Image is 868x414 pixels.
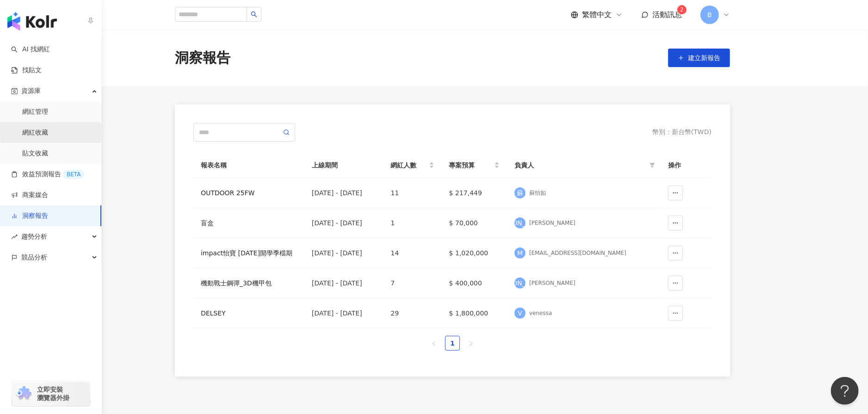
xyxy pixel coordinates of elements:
th: 上線期間 [304,153,384,178]
span: filter [648,158,657,172]
th: 網紅人數 [384,153,442,178]
span: [PERSON_NAME] [493,278,547,288]
span: 立即安裝 瀏覽器外掛 [37,385,69,402]
a: 效益預測報告BETA [11,170,84,179]
a: 機動戰士鋼彈_3D機甲包 [201,278,297,288]
div: 洞察報告 [175,48,230,68]
li: 1 [445,336,460,351]
a: 找貼文 [11,66,42,75]
img: logo [7,12,57,31]
li: Next Page [464,336,478,351]
span: search [251,11,257,18]
div: [DATE] - [DATE] [312,308,376,318]
span: [PERSON_NAME] [493,218,547,228]
div: [PERSON_NAME] [529,219,576,227]
td: $ 1,020,000 [442,238,507,268]
span: B [707,10,712,20]
div: 幣別 ： 新台幣 ( TWD ) [652,128,712,137]
a: 盲盒 [201,218,297,228]
span: left [431,341,437,346]
td: 11 [384,178,442,208]
span: 2 [680,6,684,13]
a: searchAI 找網紅 [11,45,50,54]
span: 活動訊息 [652,10,682,19]
span: 繁體中文 [582,10,612,20]
td: $ 400,000 [442,268,507,298]
a: impact怡寶 [DATE]開學季檔期 [201,248,297,258]
div: [DATE] - [DATE] [312,248,376,258]
a: DELSEY [201,308,297,318]
span: M [517,248,523,258]
span: filter [650,162,655,168]
sup: 2 [677,5,687,14]
span: 競品分析 [21,247,47,268]
iframe: Help Scout Beacon - Open [831,377,859,405]
img: chrome extension [15,386,33,401]
button: right [464,336,478,351]
div: [PERSON_NAME] [529,279,576,287]
td: 7 [384,268,442,298]
th: 操作 [661,153,712,178]
td: $ 1,800,000 [442,298,507,328]
th: 專案預算 [442,153,507,178]
div: [DATE] - [DATE] [312,218,376,228]
div: [EMAIL_ADDRESS][DOMAIN_NAME] [529,249,626,257]
a: 網紅收藏 [22,128,48,137]
button: left [427,336,441,351]
span: 建立新報告 [688,54,720,62]
div: 蘇怡如 [529,189,546,197]
td: 14 [384,238,442,268]
span: right [468,341,474,346]
span: 資源庫 [21,80,41,101]
td: $ 217,449 [442,178,507,208]
th: 報表名稱 [193,153,304,178]
div: [DATE] - [DATE] [312,278,376,288]
span: 專案預算 [449,160,492,170]
span: 趨勢分析 [21,226,47,247]
td: 29 [384,298,442,328]
a: 1 [446,336,459,350]
span: 蘇 [517,188,523,198]
a: 貼文收藏 [22,149,48,158]
div: [DATE] - [DATE] [312,188,376,198]
span: rise [11,234,18,240]
a: 網紅管理 [22,107,48,117]
a: 洞察報告 [11,211,48,221]
a: 商案媒合 [11,191,48,200]
span: 負責人 [515,160,646,170]
a: OUTDOOR 25FW [201,188,297,198]
td: $ 70,000 [442,208,507,238]
button: 建立新報告 [668,49,730,67]
span: 網紅人數 [391,160,427,170]
div: venessa [529,309,552,317]
td: 1 [384,208,442,238]
a: chrome extension立即安裝 瀏覽器外掛 [12,381,90,406]
span: V [518,308,522,318]
li: Previous Page [427,336,441,351]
